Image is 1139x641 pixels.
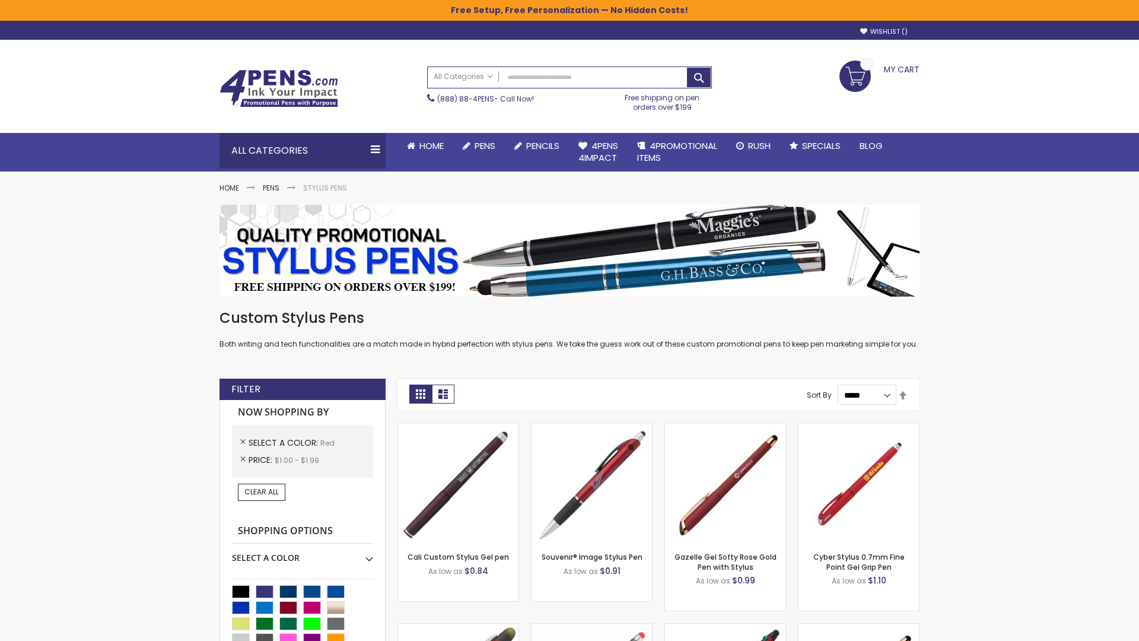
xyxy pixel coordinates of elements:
span: As low as [428,566,463,576]
span: Red [320,438,335,448]
span: - Call Now! [437,94,534,104]
a: Gazelle Gel Softy Rose Gold Pen with Stylus-Red [665,423,785,433]
label: Sort By [807,390,832,400]
a: Cali Custom Stylus Gel pen [408,552,509,562]
strong: Stylus Pens [303,183,347,193]
a: Souvenir® Jalan Highlighter Stylus Pen Combo-Red [398,623,518,633]
div: Select A Color [232,544,373,564]
div: All Categories [219,133,386,169]
a: Clear All [238,484,285,500]
strong: Shopping Options [232,519,373,544]
h1: Custom Stylus Pens [219,309,920,328]
span: Blog [860,139,883,152]
span: Clear All [244,487,279,497]
span: $0.84 [464,565,488,577]
strong: Filter [231,383,260,396]
a: Souvenir® Image Stylus Pen-Red [532,423,652,433]
a: Pens [453,133,505,159]
a: Home [397,133,453,159]
a: Pencils [505,133,569,159]
img: Gazelle Gel Softy Rose Gold Pen with Stylus-Red [665,423,785,544]
img: Souvenir® Image Stylus Pen-Red [532,423,652,544]
span: $1.00 - $1.99 [275,455,319,465]
a: (888) 88-4PENS [437,94,494,104]
span: All Categories [434,72,493,81]
a: Islander Softy Gel with Stylus - ColorJet Imprint-Red [532,623,652,633]
span: $1.10 [868,575,886,586]
strong: Now Shopping by [232,400,373,425]
a: Wishlist [860,27,908,36]
img: Stylus Pens [219,205,920,297]
a: Cali Custom Stylus Gel pen-Red [398,423,518,433]
span: 4PROMOTIONAL ITEMS [637,139,717,164]
a: Gazelle Gel Softy Rose Gold Pen with Stylus - ColorJet-Red [798,623,919,633]
span: Price [249,454,275,466]
img: 4Pens Custom Pens and Promotional Products [219,69,338,107]
span: 4Pens 4impact [578,139,618,164]
a: Pens [263,183,279,193]
a: 4Pens4impact [569,133,628,172]
a: Gazelle Gel Softy Rose Gold Pen with Stylus [675,552,777,572]
a: Home [219,183,239,193]
span: Home [419,139,444,152]
span: Pencils [526,139,559,152]
span: $0.99 [732,575,755,586]
div: Free shipping on pen orders over $199 [613,88,712,112]
span: Pens [475,139,495,152]
a: Specials [780,133,850,159]
span: Select A Color [249,437,320,449]
div: Both writing and tech functionalities are a match made in hybrid perfection with stylus pens. We ... [219,309,920,350]
a: Cyber Stylus 0.7mm Fine Point Gel Grip Pen [813,552,905,572]
span: Rush [748,139,771,152]
strong: Grid [409,385,432,404]
a: Rush [727,133,780,159]
span: $0.91 [600,565,621,577]
a: Cyber Stylus 0.7mm Fine Point Gel Grip Pen-Red [798,423,919,433]
span: As low as [564,566,598,576]
span: Specials [802,139,841,152]
span: As low as [696,576,730,586]
span: As low as [832,576,866,586]
a: All Categories [428,67,499,87]
a: Souvenir® Image Stylus Pen [542,552,642,562]
img: Cyber Stylus 0.7mm Fine Point Gel Grip Pen-Red [798,423,919,544]
img: Cali Custom Stylus Gel pen-Red [398,423,518,544]
a: Orbitor 4 Color Assorted Ink Metallic Stylus Pens-Red [665,623,785,633]
a: 4PROMOTIONALITEMS [628,133,727,172]
a: Blog [850,133,892,159]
